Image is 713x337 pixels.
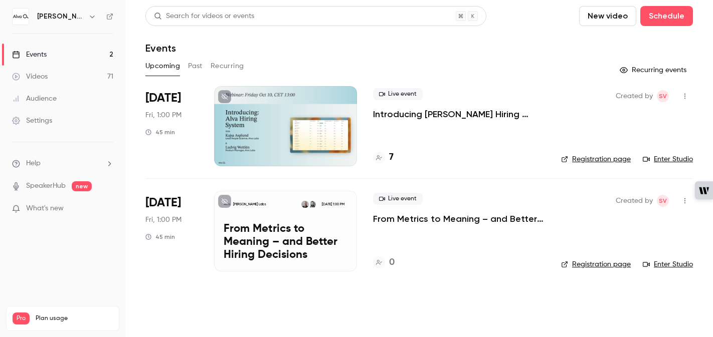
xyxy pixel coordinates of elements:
img: Alva Labs [13,9,29,25]
div: 45 min [145,233,175,241]
img: Tim Knutsson [309,201,316,208]
a: From Metrics to Meaning – and Better Hiring Decisions [373,213,545,225]
h6: [PERSON_NAME] Labs [37,12,84,22]
button: Schedule [640,6,693,26]
h4: 7 [389,151,394,164]
span: Pro [13,312,30,324]
span: SV [659,195,667,207]
button: Recurring events [615,62,693,78]
button: New video [579,6,636,26]
a: Registration page [561,259,631,269]
li: help-dropdown-opener [12,158,113,169]
a: Enter Studio [643,154,693,164]
div: Audience [12,94,57,104]
span: Help [26,158,41,169]
h1: Events [145,42,176,54]
span: Fri, 1:00 PM [145,110,182,120]
span: [DATE] 1:00 PM [318,201,347,208]
span: new [72,181,92,191]
div: Settings [12,116,52,126]
div: Oct 17 Fri, 1:00 PM (Europe/Stockholm) [145,191,198,271]
a: Introducing [PERSON_NAME] Hiring System [373,108,545,120]
span: Sara Vinell [657,90,669,102]
button: Recurring [211,58,244,74]
a: 0 [373,256,395,269]
span: Created by [616,90,653,102]
div: Videos [12,72,48,82]
h4: 0 [389,256,395,269]
span: Live event [373,88,423,100]
a: Enter Studio [643,259,693,269]
iframe: Noticeable Trigger [101,204,113,213]
div: Search for videos or events [154,11,254,22]
span: Plan usage [36,314,113,322]
a: Registration page [561,154,631,164]
button: Past [188,58,203,74]
div: Events [12,50,47,60]
span: Sara Vinell [657,195,669,207]
div: 45 min [145,128,175,136]
a: From Metrics to Meaning – and Better Hiring Decisions[PERSON_NAME] LabsTim KnutssonKajsa Asplund[... [214,191,357,271]
span: SV [659,90,667,102]
div: Oct 10 Fri, 1:00 PM (Europe/Stockholm) [145,86,198,166]
span: [DATE] [145,90,181,106]
p: [PERSON_NAME] Labs [233,202,266,207]
img: Kajsa Asplund [301,201,308,208]
span: What's new [26,203,64,214]
span: Live event [373,193,423,205]
span: Created by [616,195,653,207]
span: Fri, 1:00 PM [145,215,182,225]
button: Upcoming [145,58,180,74]
span: [DATE] [145,195,181,211]
p: From Metrics to Meaning – and Better Hiring Decisions [224,223,347,261]
a: SpeakerHub [26,181,66,191]
a: 7 [373,151,394,164]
